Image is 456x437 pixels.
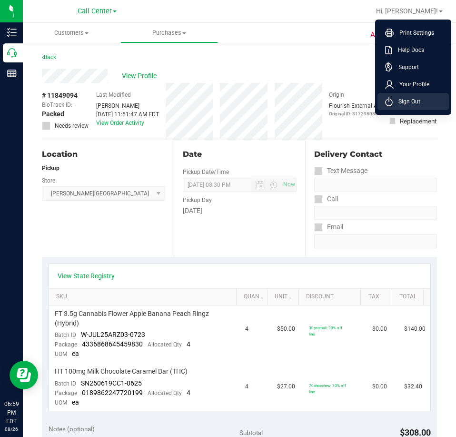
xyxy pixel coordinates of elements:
[42,149,165,160] div: Location
[55,332,76,338] span: Batch ID
[370,30,429,41] span: Awaiting Payment
[309,383,346,394] span: 70chocchew: 70% off line
[372,325,387,334] span: $0.00
[56,293,232,301] a: SKU
[394,80,429,89] span: Your Profile
[55,122,89,130] span: Needs review
[7,69,17,78] inline-svg: Reports
[55,380,76,387] span: Batch ID
[368,293,388,301] a: Tax
[314,220,343,234] label: Email
[58,271,115,281] a: View State Registry
[329,110,383,117] p: Original ID: 317298088
[183,149,297,160] div: Date
[329,102,383,117] div: Flourish External API
[393,62,419,72] span: Support
[55,390,77,396] span: Package
[309,325,342,336] span: 30premall: 30% off line
[42,101,72,109] span: BioTrack ID:
[72,398,79,406] span: ea
[377,93,449,110] li: Sign Out
[187,340,190,348] span: 4
[314,178,437,192] input: Format: (999) 999-9999
[183,168,229,176] label: Pickup Date/Time
[244,293,264,301] a: Quantity
[72,350,79,357] span: ea
[385,45,445,55] a: Help Docs
[245,382,248,391] span: 4
[81,379,142,387] span: SN250619CC1-0625
[42,91,78,101] span: # 11849094
[7,28,17,37] inline-svg: Inventory
[394,28,434,38] span: Print Settings
[277,325,295,334] span: $50.00
[404,382,422,391] span: $32.40
[404,325,426,334] span: $140.00
[314,164,367,178] label: Text Message
[148,341,182,348] span: Allocated Qty
[75,101,76,109] span: -
[96,91,131,99] label: Last Modified
[7,48,17,58] inline-svg: Call Center
[82,389,143,396] span: 0189862247720199
[82,340,143,348] span: 4336868645459830
[96,120,144,126] a: View Order Activity
[314,206,437,220] input: Format: (999) 999-9999
[372,382,387,391] span: $0.00
[239,429,263,437] span: Subtotal
[23,29,120,37] span: Customers
[55,309,234,327] span: FT 3.5g Cannabis Flower Apple Banana Peach Ringz (Hybrid)
[55,399,67,406] span: UOM
[55,351,67,357] span: UOM
[96,110,159,119] div: [DATE] 11:51:47 AM EDT
[49,425,95,433] span: Notes (optional)
[42,165,59,172] strong: Pickup
[42,54,56,61] a: Back
[306,293,357,301] a: Discount
[400,116,436,126] div: Replacement
[121,29,218,37] span: Purchases
[81,331,145,338] span: W-JUL25ARZ03-0723
[275,293,295,301] a: Unit Price
[4,426,19,433] p: 08/26
[385,62,445,72] a: Support
[393,97,420,106] span: Sign Out
[183,206,297,216] div: [DATE]
[187,389,190,396] span: 4
[183,196,212,204] label: Pickup Day
[10,361,38,389] iframe: Resource center
[314,149,437,160] div: Delivery Contact
[399,293,419,301] a: Total
[55,341,77,348] span: Package
[42,176,55,185] label: Store
[376,7,438,15] span: Hi, [PERSON_NAME]!
[4,400,19,426] p: 06:59 PM EDT
[329,91,344,99] label: Origin
[23,23,120,43] a: Customers
[96,102,159,110] div: [PERSON_NAME]
[277,382,295,391] span: $27.00
[55,367,188,376] span: HT 100mg Milk Chocolate Caramel Bar (THC)
[392,45,424,55] span: Help Docs
[314,192,338,206] label: Call
[122,71,160,81] span: View Profile
[148,390,182,396] span: Allocated Qty
[245,325,248,334] span: 4
[120,23,218,43] a: Purchases
[42,109,64,119] span: Packed
[78,7,112,15] span: Call Center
